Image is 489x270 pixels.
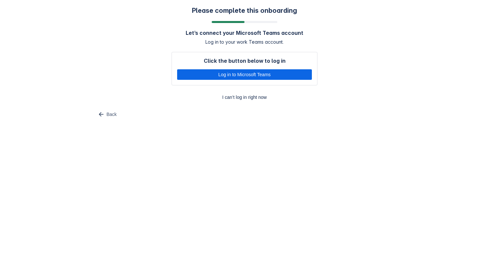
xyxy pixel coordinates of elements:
[205,39,284,45] span: Log in to your work Teams account.
[186,30,303,36] h4: Let’s connect your Microsoft Teams account
[192,7,297,14] h3: Please complete this onboarding
[181,69,308,80] span: Log in to Microsoft Teams
[177,69,312,80] button: Log in to Microsoft Teams
[106,109,117,120] span: Back
[172,92,317,102] button: I can’t log in right now
[204,57,286,64] h4: Click the button below to log in
[175,92,314,102] span: I can’t log in right now
[93,109,121,120] button: Back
